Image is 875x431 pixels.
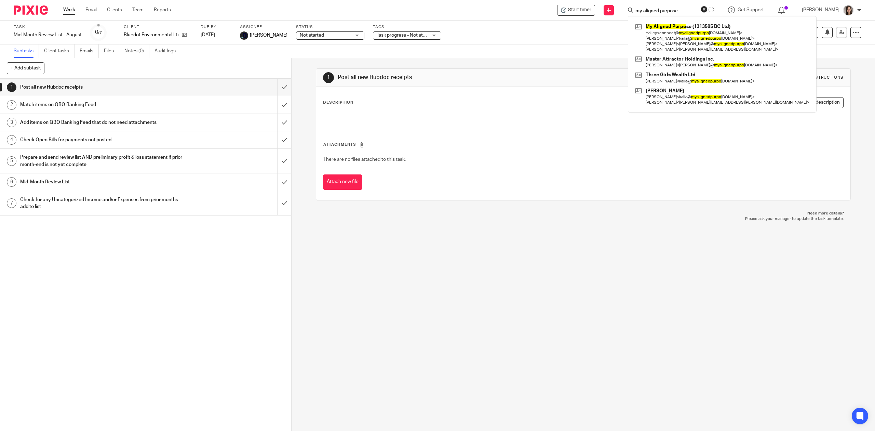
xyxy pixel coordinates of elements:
div: 7 [7,198,16,208]
p: Description [323,100,353,105]
svg: Results are loading [709,7,714,12]
a: Email [85,6,97,13]
div: Bluedot Environmental Ltd - Mid-Month Review List - August [557,5,595,16]
a: Team [132,6,144,13]
button: Clear [701,6,708,13]
h1: Mid-Month Review List [20,177,187,187]
button: + Add subtask [7,62,44,74]
p: Bluedot Environmental Ltd [124,31,178,38]
h1: Check Open Bills for payments not posted [20,135,187,145]
h1: Post all new Hubdoc receipts [20,82,187,92]
span: [PERSON_NAME] [250,32,287,39]
a: Files [104,44,119,58]
div: 0 [95,28,102,36]
h1: Add items on QBO Banking Feed that do not need attachments [20,117,187,128]
div: 1 [7,82,16,92]
p: [PERSON_NAME] [802,6,839,13]
p: Please ask your manager to update the task template. [323,216,844,222]
div: Instructions [811,75,844,80]
img: Pixie [14,5,48,15]
p: Need more details? [323,211,844,216]
h1: Prepare and send review list AND preliminary profit & loss statement if prior month-end is not ye... [20,152,187,170]
a: Client tasks [44,44,75,58]
label: Client [124,24,192,30]
img: Danielle%20photo.jpg [843,5,854,16]
span: Task progress - Not started + 2 [377,33,442,38]
a: Audit logs [154,44,181,58]
h1: Post all new Hubdoc receipts [338,74,598,81]
input: Search [635,8,696,14]
div: Mid-Month Review List - August [14,31,82,38]
span: Start timer [568,6,591,14]
a: Reports [154,6,171,13]
a: Notes (0) [124,44,149,58]
button: Edit description [796,97,844,108]
div: 1 [323,72,334,83]
h1: Match items on QBO Banking Feed [20,100,187,110]
div: 5 [7,156,16,166]
label: Task [14,24,82,30]
label: Assignee [240,24,287,30]
span: [DATE] [201,32,215,37]
span: There are no files attached to this task. [323,157,406,162]
span: Attachments [323,143,356,146]
div: 6 [7,177,16,187]
span: Get Support [738,8,764,12]
small: /7 [98,31,102,35]
div: 2 [7,100,16,110]
a: Work [63,6,75,13]
a: Clients [107,6,122,13]
label: Status [296,24,364,30]
a: Emails [80,44,99,58]
a: Subtasks [14,44,39,58]
h1: Check for any Uncategorized Income and/or Expenses from prior months - add to list [20,195,187,212]
button: Attach new file [323,174,362,190]
label: Due by [201,24,231,30]
div: 4 [7,135,16,145]
label: Tags [373,24,441,30]
img: deximal_460x460_FB_Twitter.png [240,31,248,40]
div: 3 [7,118,16,127]
span: Not started [300,33,324,38]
